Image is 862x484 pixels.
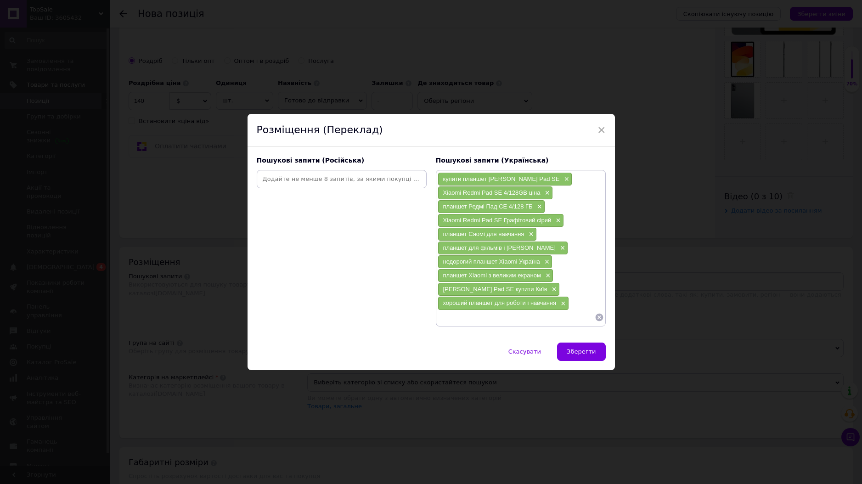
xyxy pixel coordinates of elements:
[28,40,549,50] dt: Діагональ екрана
[443,272,541,279] span: планшет Xiaomi з великим екраном
[64,56,73,63] a: 11"
[443,244,556,251] span: планшет для фільмів і [PERSON_NAME]
[567,348,596,355] span: Зберегти
[259,172,425,186] input: Додайте не менше 8 запитів, за якими покупці шукатимуть товар
[443,231,524,237] span: планшет Сяомі для навчання
[443,258,540,265] span: недорогий планшет Xiaomi Україна
[443,217,552,224] span: Xiaomi Redmi Pad SE Графітовий сірий
[499,343,551,361] button: Скасувати
[28,102,549,112] dt: Вбудована пам'ять
[597,122,606,138] span: ×
[28,9,549,19] dt: Вид екрана
[543,272,551,280] span: ×
[558,244,565,252] span: ×
[28,71,549,81] dt: Оперативна пам'ять
[557,343,605,361] button: Зберегти
[550,286,557,293] span: ×
[558,300,566,308] span: ×
[562,175,569,183] span: ×
[535,203,542,211] span: ×
[553,217,561,225] span: ×
[542,258,550,266] span: ×
[443,189,541,196] span: Xiaomi Redmi Pad SE 4/128GB ціна
[443,286,547,293] span: [PERSON_NAME] Pad SE купити Київ
[508,348,541,355] span: Скасувати
[542,189,550,197] span: ×
[64,25,530,34] li: Ємнісний
[443,175,560,182] span: купити планшет [PERSON_NAME] Pad SE
[443,203,533,210] span: планшет Редмі Пад СЕ 4/128 ГБ
[257,157,365,164] span: Пошукові запити (Російська)
[64,88,76,95] a: 4 ГБ
[443,299,557,306] span: хороший планшет для роботи і навчання
[526,231,534,238] span: ×
[248,114,615,147] div: Розміщення (Переклад)
[436,157,549,164] span: Пошукові запити (Українська)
